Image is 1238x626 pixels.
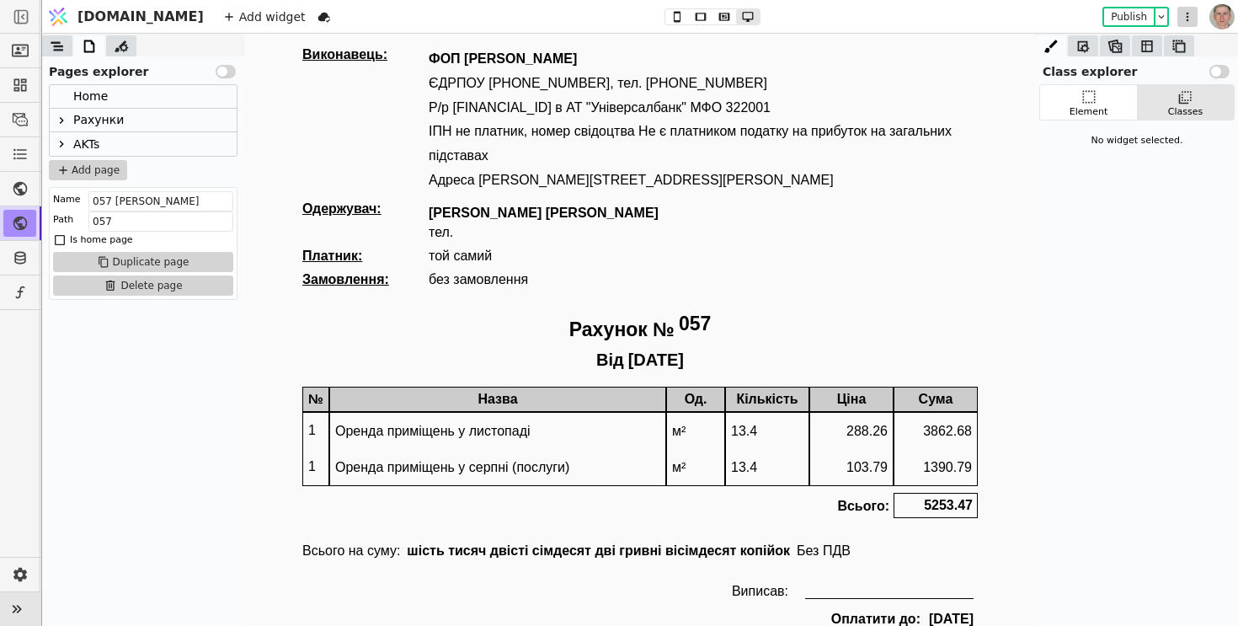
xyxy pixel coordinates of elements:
div: Classes [1168,105,1203,120]
div: 13.4 [482,415,564,452]
div: 5253.47 [649,459,734,484]
p: ЄДРПОУ [PHONE_NUMBER], тел. [PHONE_NUMBER] [184,38,734,62]
div: Оренда приміщень у серпні (послуги) [86,415,421,452]
div: Is home page [70,232,133,249]
div: Add widget [219,7,311,27]
div: Замовлення: [58,238,184,254]
div: No widget selected. [1039,127,1235,155]
div: Ціна [565,353,649,378]
div: [DATE] [384,317,440,336]
div: Одержувач: [58,168,184,206]
div: Pages explorer [42,56,244,81]
div: Element [1070,105,1108,120]
p: ФОП [PERSON_NAME] [184,13,734,38]
img: Logo [45,1,71,33]
div: AKTs [50,132,237,156]
div: Home [50,85,237,109]
div: [PERSON_NAME] [PERSON_NAME] [184,172,414,187]
div: Без ПДВ [552,510,613,525]
img: 1560949290925-CROPPED-IMG_0201-2-.jpg [1209,4,1235,29]
div: 288.26 [566,379,648,415]
p: 1 [64,385,72,409]
div: Path [53,211,73,228]
div: 103.79 [566,415,648,452]
p: 1 [64,421,72,446]
div: 13.4 [482,379,564,415]
div: Рахунки [50,109,237,132]
div: Оренда приміщень у листопаді [86,379,421,415]
div: 3862.68 [650,379,733,415]
span: [DOMAIN_NAME] [77,7,204,27]
div: Виконавець: [58,13,184,29]
button: Duplicate page [53,252,233,272]
div: [DATE] [680,574,734,597]
div: тел. [184,191,216,206]
div: Class explorer [1036,56,1238,81]
div: м² [423,415,480,452]
div: Всього на суму: [58,510,163,525]
div: той самий [184,215,248,230]
div: Всього: [589,461,649,484]
div: Оплатити до: [587,574,680,597]
div: без замовлення [184,238,284,254]
div: AKTs [73,132,99,156]
div: № [58,353,85,378]
div: Від [352,317,380,336]
div: Платник: [58,215,184,230]
div: Виписав: [488,550,544,565]
div: 1390.79 [650,415,733,452]
p: Адреса [PERSON_NAME][STREET_ADDRESS][PERSON_NAME] [184,135,734,159]
p: Рахунок № [325,279,430,313]
div: Рахунки [73,109,124,131]
button: Add page [49,160,127,180]
div: Home [73,85,108,108]
div: Кількість [481,353,565,378]
div: м² [423,379,480,415]
div: шість тисяч двісті сімдесят дві гривні вісімдесят копійок [163,510,552,525]
button: Delete page [53,276,233,296]
a: [DOMAIN_NAME] [42,1,212,33]
p: Р/р [FINANCIAL_ID] в АТ "Універсалбанк" МФО 322001 [184,62,734,87]
p: ІПН не платник, номер свідоцтва Не є платником податку на прибуток на загальних підставах [184,86,734,135]
div: 057 [435,279,467,313]
button: Publish [1104,8,1154,25]
div: Name [53,191,80,208]
div: Назва [85,353,422,378]
div: Сума [649,353,734,378]
div: Од. [422,353,481,378]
